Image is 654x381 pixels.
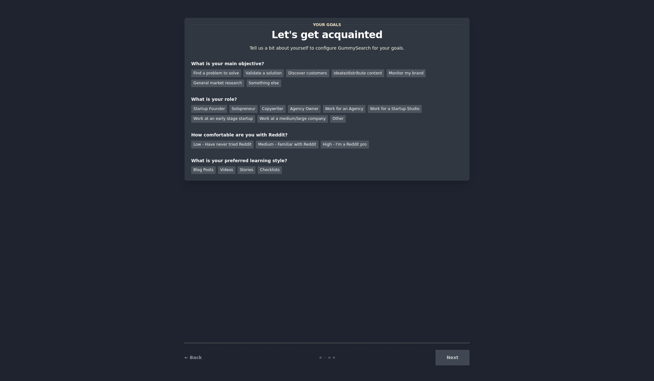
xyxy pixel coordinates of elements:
[191,115,255,123] div: Work at an early stage startup
[331,69,384,77] div: Ideate/distribute content
[191,29,463,40] p: Let's get acquainted
[247,80,281,87] div: Something else
[184,355,202,360] a: ← Back
[323,105,365,113] div: Work for an Agency
[238,166,255,174] div: Stories
[288,105,321,113] div: Agency Owner
[368,105,421,113] div: Work for a Startup Studio
[191,60,463,67] div: What is your main objective?
[257,115,328,123] div: Work at a medium/large company
[312,21,342,28] span: Your goals
[256,141,318,149] div: Medium - Familiar with Reddit
[260,105,286,113] div: Copywriter
[191,80,244,87] div: General market research
[191,157,463,164] div: What is your preferred learning style?
[191,96,463,103] div: What is your role?
[191,141,254,149] div: Low - Have never tried Reddit
[191,166,216,174] div: Blog Posts
[258,166,282,174] div: Checklists
[330,115,346,123] div: Other
[191,69,241,77] div: Find a problem to solve
[321,141,369,149] div: High - I'm a Reddit pro
[247,45,407,52] p: Tell us a bit about yourself to configure GummySearch for your goals.
[386,69,426,77] div: Monitor my brand
[243,69,284,77] div: Validate a solution
[191,105,227,113] div: Startup Founder
[191,132,463,138] div: How comfortable are you with Reddit?
[286,69,329,77] div: Discover customers
[229,105,257,113] div: Solopreneur
[218,166,235,174] div: Videos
